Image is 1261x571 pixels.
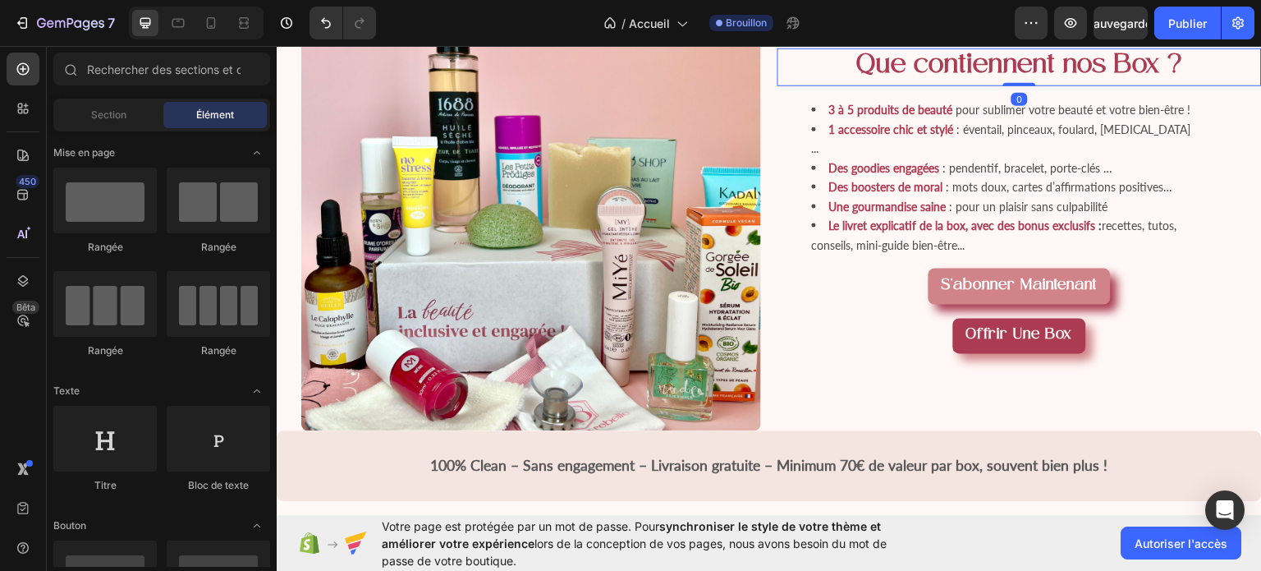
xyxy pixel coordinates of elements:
div: Ouvrir Intercom Messenger [1205,490,1245,530]
font: Brouillon [726,16,767,29]
font: Mise en page [53,146,115,159]
strong: Offrir une box [690,282,796,298]
font: Bloc de texte [188,479,249,491]
button: <p><span style="color:#FFF8F6;"><strong>Offrir une box</strong></span></p> [676,273,809,309]
div: 0 [735,47,751,60]
font: Rangée [88,344,123,357]
font: Bêta [16,302,35,313]
button: <p><span style="color:#FFFFFF;">S’abonner maintenant</span></p> [652,223,834,259]
span: Basculer pour ouvrir [244,378,270,404]
font: Votre page est protégée par un mot de passe. Pour [382,519,659,533]
span: : pendentif, bracelet, porte-clés … [667,115,837,129]
strong: : [823,173,826,186]
font: Section [91,108,126,121]
font: Titre [94,479,117,491]
strong: 1 accessoire chic et stylé [553,76,677,90]
h2: Que contiennent nos Box ? [501,2,985,40]
font: Autoriser l'accès [1135,536,1227,550]
button: 7 [7,7,122,39]
font: synchroniser le style de votre thème et améliorer votre expérience [382,519,881,550]
span: : éventail, pinceaux, foulard, [MEDICAL_DATA] ... [535,76,915,110]
strong: 100% Clean – Sans engagement – Livraison gratuite – Minimum 70€ de valeur par box, souvent bien p... [154,412,832,429]
font: Rangée [201,344,236,357]
font: lors de la conception de vos pages, nous avons besoin du mot de passe de votre boutique. [382,536,887,568]
strong: Le livret explicatif de la box, avec des bonus exclusifs [553,173,819,186]
font: / [621,16,626,30]
span: Basculer pour ouvrir [244,140,270,166]
span: : mots doux, cartes d’affirmations positives… [670,134,896,148]
button: Publier [1154,7,1221,39]
font: Bouton [53,519,86,532]
font: Rangée [88,241,123,253]
font: Publier [1168,16,1207,30]
font: Accueil [629,16,670,30]
button: Autoriser l'accès [1121,527,1241,559]
input: Rechercher des sections et des éléments [53,53,270,85]
font: Élément [196,108,234,121]
font: Rangée [201,241,236,253]
strong: Une gourmandise saine [553,154,670,168]
strong: 3 à 5 produits de beauté [553,57,676,71]
font: Texte [53,385,80,397]
font: Sauvegarder [1086,16,1156,30]
strong: Des boosters de moral [553,134,667,148]
div: Annuler/Rétablir [310,7,376,39]
font: 7 [108,15,115,31]
span: : pour un plaisir sans culpabilité [673,154,832,168]
strong: Des goodies engagées [553,115,663,129]
span: S’abonner maintenant [665,232,821,248]
iframe: Zone de conception [277,46,1261,515]
font: 450 [19,176,36,187]
span: recettes, tutos, conseils, mini-guide bien-être... [535,173,901,206]
button: Sauvegarder [1094,7,1148,39]
span: Basculer pour ouvrir [244,513,270,539]
span: pour sublimer votre beauté et votre bien-être ! [680,57,915,71]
